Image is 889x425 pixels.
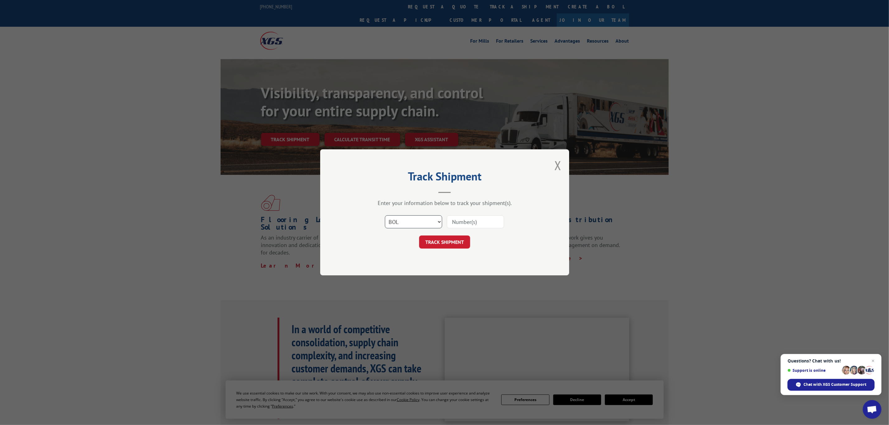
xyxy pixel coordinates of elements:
span: Chat with XGS Customer Support [804,382,867,387]
button: Close modal [554,157,561,174]
span: Support is online [788,368,840,373]
button: TRACK SHIPMENT [419,236,470,249]
div: Open chat [863,400,882,419]
h2: Track Shipment [351,172,538,184]
span: Close chat [869,357,877,365]
input: Number(s) [447,216,504,229]
div: Chat with XGS Customer Support [788,379,875,391]
div: Enter your information below to track your shipment(s). [351,200,538,207]
span: Questions? Chat with us! [788,358,875,363]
